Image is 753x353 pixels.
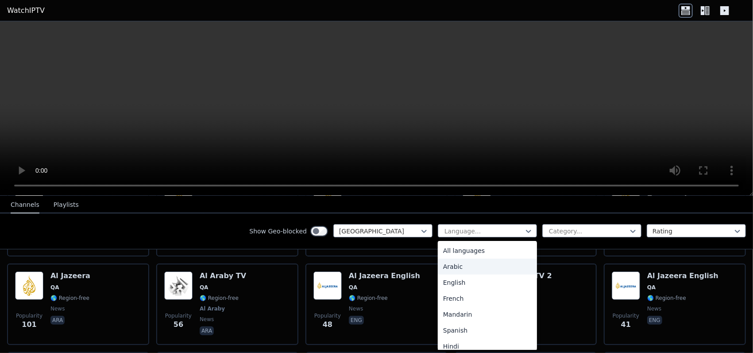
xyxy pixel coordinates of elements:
div: Spanish [438,322,537,338]
div: Arabic [438,259,537,275]
span: 🌎 Region-free [200,295,239,302]
span: Popularity [613,312,639,319]
span: Popularity [165,312,192,319]
span: news [349,305,363,312]
span: news [50,305,65,312]
p: eng [647,316,662,325]
div: French [438,291,537,306]
span: QA [50,284,59,291]
span: 56 [174,319,183,330]
h6: Al Jazeera English [349,272,420,280]
label: Show Geo-blocked [249,227,307,236]
p: ara [200,326,214,335]
div: Mandarin [438,306,537,322]
p: ara [50,316,65,325]
div: All languages [438,243,537,259]
img: Al Araby TV [164,272,193,300]
img: Al Jazeera English [612,272,640,300]
span: Al Araby [200,305,225,312]
p: eng [349,316,364,325]
span: news [647,305,661,312]
button: Channels [11,197,39,213]
span: Popularity [314,312,341,319]
span: 🌎 Region-free [349,295,388,302]
img: Al Jazeera [15,272,43,300]
span: Popularity [16,312,42,319]
span: 101 [22,319,36,330]
h6: Al Jazeera [50,272,90,280]
span: 🌎 Region-free [50,295,89,302]
h6: Al Araby TV [200,272,246,280]
div: English [438,275,537,291]
span: QA [647,284,656,291]
img: Al Jazeera English [313,272,342,300]
span: 41 [621,319,631,330]
span: 🌎 Region-free [647,295,686,302]
span: news [200,316,214,323]
span: QA [200,284,209,291]
button: Playlists [54,197,79,213]
a: WatchIPTV [7,5,45,16]
span: QA [349,284,358,291]
h6: Al Jazeera English [647,272,718,280]
span: 48 [323,319,332,330]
